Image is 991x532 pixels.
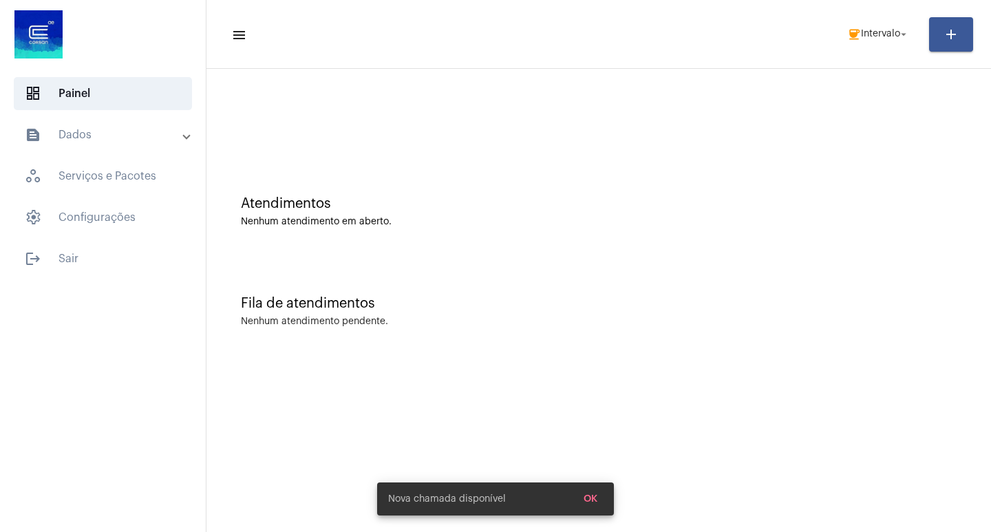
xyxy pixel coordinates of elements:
[25,209,41,226] span: sidenav icon
[14,160,192,193] span: Serviços e Pacotes
[241,217,957,227] div: Nenhum atendimento em aberto.
[14,77,192,110] span: Painel
[25,127,184,143] mat-panel-title: Dados
[861,30,900,39] span: Intervalo
[847,28,861,41] mat-icon: coffee
[241,296,957,311] div: Fila de atendimentos
[25,168,41,184] span: sidenav icon
[14,242,192,275] span: Sair
[25,251,41,267] mat-icon: sidenav icon
[25,85,41,102] span: sidenav icon
[241,196,957,211] div: Atendimentos
[584,494,597,504] span: OK
[897,28,910,41] mat-icon: arrow_drop_down
[388,492,506,506] span: Nova chamada disponível
[573,487,608,511] button: OK
[241,317,388,327] div: Nenhum atendimento pendente.
[25,127,41,143] mat-icon: sidenav icon
[231,27,245,43] mat-icon: sidenav icon
[943,26,959,43] mat-icon: add
[839,21,918,48] button: Intervalo
[14,201,192,234] span: Configurações
[11,7,66,62] img: d4669ae0-8c07-2337-4f67-34b0df7f5ae4.jpeg
[8,118,206,151] mat-expansion-panel-header: sidenav iconDados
